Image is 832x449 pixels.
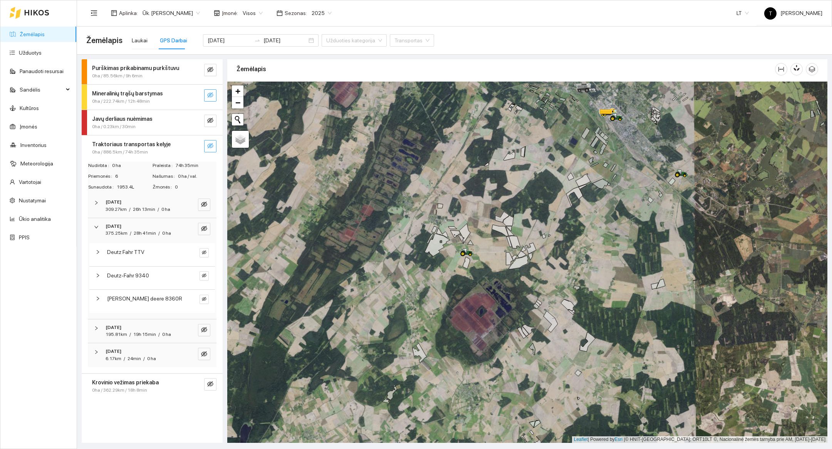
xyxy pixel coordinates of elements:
span: right [94,326,99,330]
div: Žemėlapis [237,58,775,80]
strong: Javų derliaus nuėmimas [92,116,153,122]
span: menu-fold [91,10,97,17]
span: / [158,230,160,236]
button: eye-invisible [200,271,209,280]
a: Kultūros [20,105,39,111]
span: eye-invisible [201,327,207,334]
span: Įmonė : [222,9,238,17]
a: Layers [232,131,249,148]
a: Ūkio analitika [19,216,51,222]
span: 0 ha [147,356,156,361]
span: Žemėlapis [86,34,122,47]
span: 6 [115,173,152,180]
span: right [94,350,99,354]
span: Žmonės [153,184,175,191]
span: to [254,37,260,43]
div: Laukai [132,36,148,45]
span: right [94,225,99,229]
button: eye-invisible [204,64,216,76]
button: menu-fold [86,5,102,21]
span: [PERSON_NAME] [764,10,822,16]
span: 74h 35min [176,162,216,169]
span: eye-invisible [201,201,207,209]
span: / [129,332,131,337]
span: 0ha / 222.74km / 12h 48min [92,98,150,105]
a: PPIS [19,234,30,240]
button: eye-invisible [204,378,216,391]
button: eye-invisible [200,248,209,257]
button: eye-invisible [204,140,216,152]
span: right [96,273,100,278]
span: eye-invisible [201,351,207,358]
div: Krovinio vežimas priekaba0ha / 362.29km / 18h 8mineye-invisible [82,374,223,399]
a: Meteorologija [20,160,53,167]
span: / [130,230,131,236]
a: Vartotojai [19,179,41,185]
a: Zoom out [232,97,243,108]
span: Deutz Fahr TTV [107,248,144,256]
span: 0ha / 362.29km / 18h 8min [92,387,147,394]
span: 28h 41min [134,230,156,236]
button: eye-invisible [198,324,210,336]
span: right [96,296,100,301]
button: eye-invisible [198,199,210,211]
span: + [235,86,240,96]
span: Praleista [153,162,176,169]
span: | [624,437,625,442]
strong: Purškimas prikabinamu purkštuvu [92,65,179,71]
button: eye-invisible [198,348,210,360]
span: Deutz-Fahr 9340 [107,271,149,280]
span: 0 ha / val. [178,173,216,180]
strong: [DATE] [106,325,121,330]
div: [DATE]375.25km/28h 41min/0 haeye-invisible [88,218,216,242]
span: 0 ha [162,332,171,337]
span: swap-right [254,37,260,43]
span: − [235,98,240,107]
div: Deutz-Fahr 9340eye-invisible [89,267,215,289]
button: column-width [775,63,787,75]
span: eye-invisible [207,67,213,74]
span: [PERSON_NAME] deere 8360R [107,294,182,303]
span: / [143,356,145,361]
span: eye-invisible [207,92,213,99]
a: Įmonės [20,124,37,130]
span: / [158,207,159,212]
span: eye-invisible [201,225,207,233]
span: right [96,250,100,254]
span: 1953.4L [117,184,152,191]
a: Nustatymai [19,197,46,204]
div: [DATE]6.17km/24min/0 haeye-invisible [88,343,216,367]
button: eye-invisible [204,115,216,127]
div: Purškimas prikabinamu purkštuvu0ha / 85.56km / 9h 6mineye-invisible [82,59,223,84]
a: Zoom in [232,85,243,97]
strong: Traktoriaus transportas kelyje [92,141,171,147]
input: Pradžios data [208,36,251,45]
span: Sunaudota [88,184,117,191]
span: 26h 13min [133,207,155,212]
span: 309.27km [106,207,127,212]
a: Leaflet [574,437,588,442]
span: shop [214,10,220,16]
strong: [DATE] [106,349,121,354]
span: / [129,207,131,212]
div: [DATE]195.81km/19h 15min/0 haeye-invisible [88,319,216,343]
a: Esri [615,437,623,442]
span: right [94,200,99,205]
span: calendar [277,10,283,16]
span: 19h 15min [133,332,156,337]
span: 24min [127,356,141,361]
div: | Powered by © HNIT-[GEOGRAPHIC_DATA]; ORT10LT ©, Nacionalinė žemės tarnyba prie AM, [DATE]-[DATE] [572,436,827,443]
span: 6.17km [106,356,121,361]
button: Initiate a new search [232,114,243,125]
span: / [158,332,160,337]
span: Sezonas : [285,9,307,17]
span: eye-invisible [202,273,206,279]
span: 0 ha [161,207,170,212]
span: eye-invisible [202,297,206,302]
span: LT [736,7,749,19]
strong: Krovinio vežimas priekaba [92,379,159,386]
span: eye-invisible [207,381,213,388]
a: Panaudoti resursai [20,68,64,74]
a: Užduotys [19,50,42,56]
span: 0ha / 0.23km / 30min [92,123,136,130]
